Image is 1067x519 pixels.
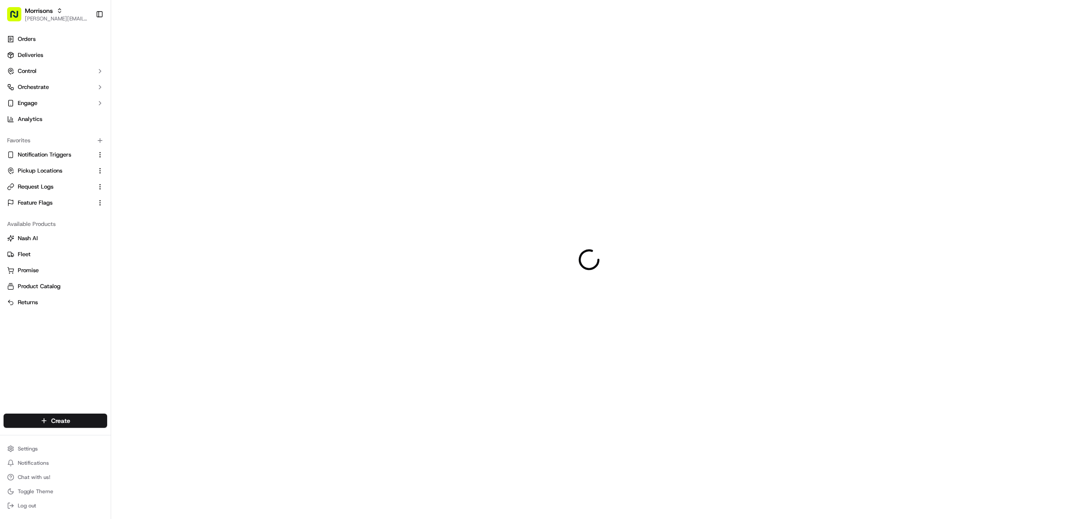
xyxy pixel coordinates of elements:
span: Toggle Theme [18,488,53,495]
button: Create [4,414,107,428]
button: Orchestrate [4,80,107,94]
span: Nash AI [18,234,38,242]
span: Request Logs [18,183,53,191]
a: Analytics [4,112,107,126]
span: Engage [18,99,37,107]
a: Promise [7,266,104,274]
button: Promise [4,263,107,278]
button: Pickup Locations [4,164,107,178]
button: Fleet [4,247,107,262]
a: Pickup Locations [7,167,93,175]
button: Product Catalog [4,279,107,294]
a: Returns [7,298,104,306]
a: Deliveries [4,48,107,62]
button: Morrisons[PERSON_NAME][EMAIL_ADDRESS][DOMAIN_NAME] [4,4,92,25]
button: Engage [4,96,107,110]
a: Fleet [7,250,104,258]
span: Returns [18,298,38,306]
button: Nash AI [4,231,107,245]
span: Settings [18,445,38,452]
button: Chat with us! [4,471,107,483]
span: Fleet [18,250,31,258]
a: Nash AI [7,234,104,242]
button: Control [4,64,107,78]
span: Create [51,416,70,425]
span: Pickup Locations [18,167,62,175]
button: Returns [4,295,107,310]
span: Promise [18,266,39,274]
button: Settings [4,443,107,455]
span: Product Catalog [18,282,60,290]
span: Notification Triggers [18,151,71,159]
span: Notifications [18,459,49,467]
span: Feature Flags [18,199,52,207]
button: Request Logs [4,180,107,194]
a: Request Logs [7,183,93,191]
div: Favorites [4,133,107,148]
button: Feature Flags [4,196,107,210]
a: Feature Flags [7,199,93,207]
button: Log out [4,499,107,512]
button: Morrisons [25,6,53,15]
span: Deliveries [18,51,43,59]
a: Orders [4,32,107,46]
div: Available Products [4,217,107,231]
button: Toggle Theme [4,485,107,498]
button: Notification Triggers [4,148,107,162]
a: Product Catalog [7,282,104,290]
span: Log out [18,502,36,509]
button: [PERSON_NAME][EMAIL_ADDRESS][DOMAIN_NAME] [25,15,88,22]
span: Orders [18,35,36,43]
span: Analytics [18,115,42,123]
a: Notification Triggers [7,151,93,159]
button: Notifications [4,457,107,469]
span: Orchestrate [18,83,49,91]
span: Chat with us! [18,474,50,481]
span: Control [18,67,36,75]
